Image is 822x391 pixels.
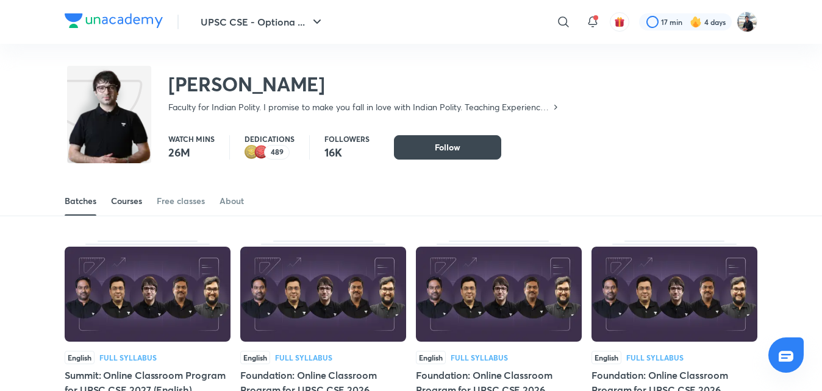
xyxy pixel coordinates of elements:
a: About [220,186,244,216]
span: English [240,351,270,364]
span: English [591,351,621,364]
button: avatar [610,12,629,32]
span: English [416,351,446,364]
button: Follow [394,135,501,160]
a: Free classes [157,186,205,216]
img: Thumbnail [65,247,231,342]
img: avatar [614,16,625,27]
h2: [PERSON_NAME] [168,72,560,96]
p: Watch mins [168,135,215,143]
div: Free classes [157,195,205,207]
p: 16K [324,145,370,160]
img: Thumbnail [240,247,406,342]
img: Thumbnail [416,247,582,342]
div: Full Syllabus [275,354,332,361]
img: Thumbnail [591,247,757,342]
p: 489 [271,148,284,157]
div: Full Syllabus [99,354,157,361]
img: educator badge1 [254,145,269,160]
div: Courses [111,195,142,207]
p: Followers [324,135,370,143]
img: Company Logo [65,13,163,28]
img: streak [690,16,702,28]
a: Company Logo [65,13,163,31]
img: educator badge2 [245,145,259,160]
div: Full Syllabus [626,354,684,361]
div: Batches [65,195,96,207]
p: 26M [168,145,215,160]
p: Faculty for Indian Polity. I promise to make you fall in love with Indian Polity. Teaching Experi... [168,101,551,113]
p: Dedications [245,135,295,143]
img: class [67,68,151,175]
span: English [65,351,95,364]
button: UPSC CSE - Optiona ... [193,10,332,34]
div: About [220,195,244,207]
span: Follow [435,141,460,153]
div: Full Syllabus [451,354,508,361]
a: Courses [111,186,142,216]
a: Batches [65,186,96,216]
img: RS PM [737,12,757,32]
